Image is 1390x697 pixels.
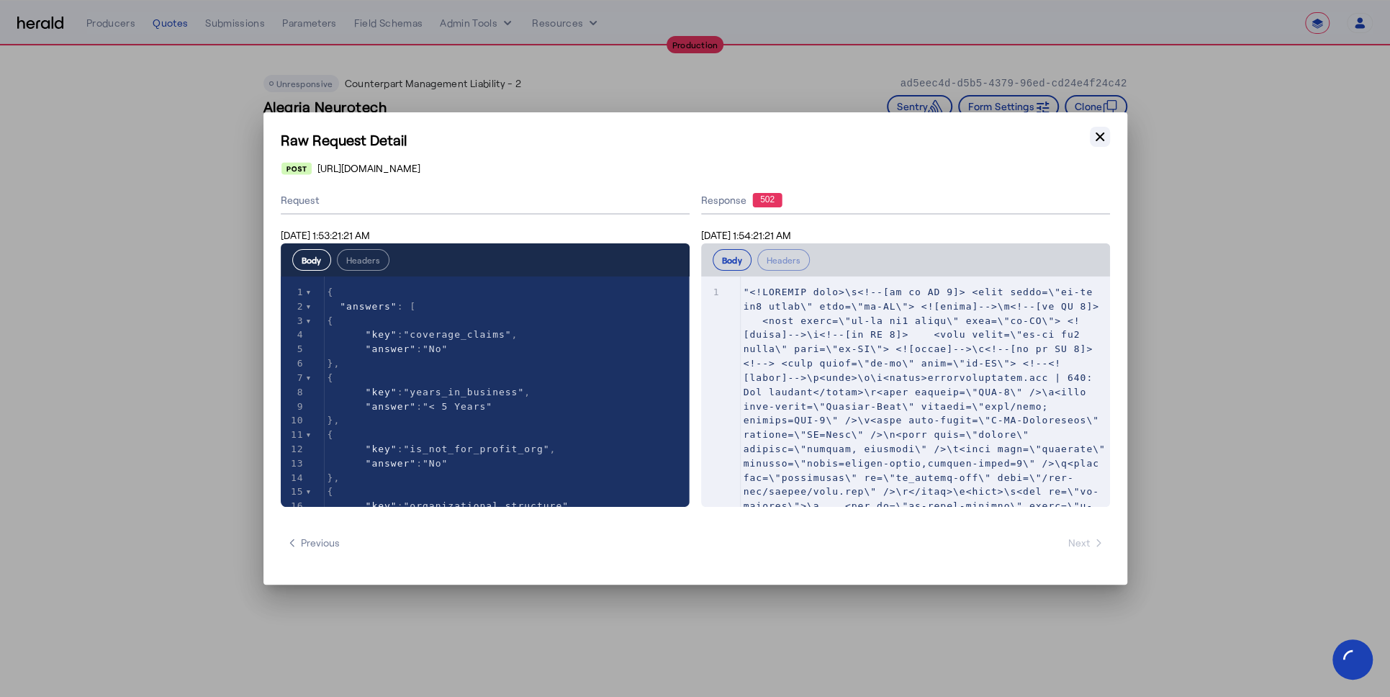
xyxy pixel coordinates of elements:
[328,301,417,312] span: : [
[423,458,448,469] span: "No"
[713,249,752,271] button: Body
[328,343,448,354] span: :
[328,372,334,383] span: {
[281,400,306,414] div: 9
[701,285,722,300] div: 1
[701,229,791,241] span: [DATE] 1:54:21:21 AM
[1062,530,1110,556] button: Next
[328,315,334,326] span: {
[403,387,524,397] span: "years_in_business"
[292,249,331,271] button: Body
[365,500,397,511] span: "key"
[340,301,397,312] span: "answers"
[281,471,306,485] div: 14
[328,287,334,297] span: {
[403,500,569,511] span: "organizational_structure"
[423,343,448,354] span: "No"
[281,485,306,499] div: 15
[328,444,556,454] span: : ,
[281,530,346,556] button: Previous
[328,415,340,426] span: },
[365,387,397,397] span: "key"
[337,249,389,271] button: Headers
[281,187,690,215] div: Request
[365,329,397,340] span: "key"
[281,413,306,428] div: 10
[759,194,774,204] text: 502
[365,343,416,354] span: "answer"
[328,358,340,369] span: },
[281,442,306,457] div: 12
[281,314,306,328] div: 3
[281,342,306,356] div: 5
[281,356,306,371] div: 6
[1068,536,1104,550] span: Next
[328,500,575,511] span: : ,
[403,444,549,454] span: "is_not_for_profit_org"
[328,387,531,397] span: : ,
[281,300,306,314] div: 2
[281,371,306,385] div: 7
[757,249,810,271] button: Headers
[286,536,340,550] span: Previous
[403,329,511,340] span: "coverage_claims"
[701,193,1110,207] div: Response
[365,444,397,454] span: "key"
[328,472,340,483] span: },
[281,428,306,442] div: 11
[328,401,493,412] span: :
[328,486,334,497] span: {
[328,429,334,440] span: {
[281,285,306,300] div: 1
[281,130,1110,150] h1: Raw Request Detail
[281,385,306,400] div: 8
[423,401,492,412] span: "< 5 Years"
[365,458,416,469] span: "answer"
[365,401,416,412] span: "answer"
[328,458,448,469] span: :
[281,499,306,513] div: 16
[281,229,370,241] span: [DATE] 1:53:21:21 AM
[317,161,420,176] span: [URL][DOMAIN_NAME]
[281,457,306,471] div: 13
[328,329,518,340] span: : ,
[281,328,306,342] div: 4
